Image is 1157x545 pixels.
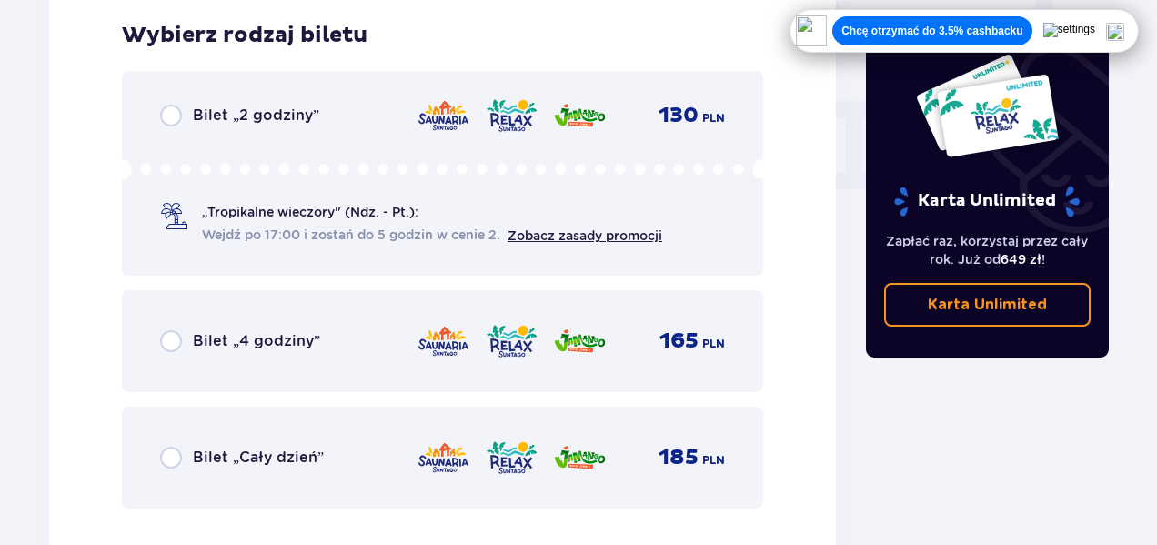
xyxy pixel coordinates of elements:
p: Karta Unlimited [892,186,1082,217]
img: Saunaria [417,96,470,135]
img: Jamango [553,96,607,135]
img: Relax [485,322,538,360]
a: Karta Unlimited [884,283,1092,327]
span: PLN [702,336,725,352]
h3: Wybierz rodzaj biletu [122,22,367,49]
span: PLN [702,452,725,469]
span: 185 [659,444,699,471]
span: Bilet „Cały dzień” [193,448,324,468]
span: 649 zł [1001,252,1041,267]
img: Dwie karty całoroczne do Suntago z napisem 'UNLIMITED RELAX', na białym tle z tropikalnymi liśćmi... [915,53,1060,158]
p: Karta Unlimited [928,295,1047,315]
img: Jamango [553,322,607,360]
p: Zapłać raz, korzystaj przez cały rok. Już od ! [884,232,1092,268]
img: Relax [485,439,538,477]
img: Jamango [553,439,607,477]
span: 165 [659,328,699,355]
span: PLN [702,110,725,126]
img: Saunaria [417,322,470,360]
a: Zobacz zasady promocji [508,228,662,243]
img: Relax [485,96,538,135]
span: „Tropikalne wieczory" (Ndz. - Pt.): [202,203,418,221]
img: Saunaria [417,439,470,477]
span: Bilet „2 godziny” [193,106,319,126]
span: 130 [659,102,699,129]
span: Bilet „4 godziny” [193,331,320,351]
span: Wejdź po 17:00 i zostań do 5 godzin w cenie 2. [202,226,500,244]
